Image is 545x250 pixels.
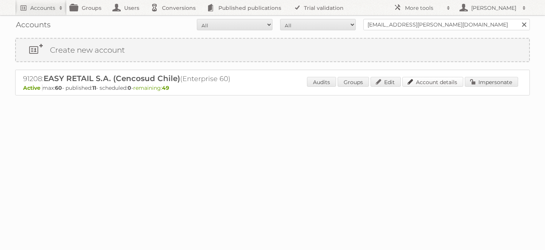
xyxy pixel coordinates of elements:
a: Account details [402,77,463,87]
strong: 11 [92,84,96,91]
p: max: - published: - scheduled: - [23,84,522,91]
a: Audits [307,77,336,87]
span: remaining: [133,84,169,91]
a: Groups [338,77,369,87]
a: Impersonate [465,77,518,87]
a: Edit [371,77,401,87]
h2: More tools [405,4,443,12]
h2: 91208: (Enterprise 60) [23,74,288,84]
strong: 49 [162,84,169,91]
strong: 0 [128,84,131,91]
span: Active [23,84,42,91]
a: Create new account [16,39,529,61]
strong: 60 [55,84,62,91]
h2: Accounts [30,4,55,12]
span: EASY RETAIL S.A. (Cencosud Chile) [44,74,180,83]
h2: [PERSON_NAME] [469,4,519,12]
